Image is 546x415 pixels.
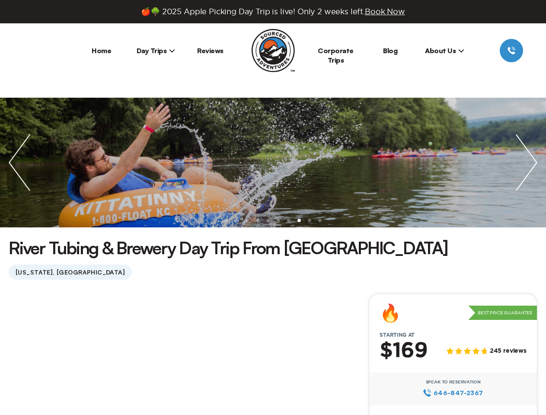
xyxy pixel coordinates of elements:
li: slide item 1 [225,219,228,222]
a: Corporate Trips [318,46,354,64]
li: slide item 5 [266,219,270,222]
a: Reviews [197,46,224,55]
div: 🔥 [380,304,401,322]
li: slide item 9 [308,219,311,222]
span: 646‍-847‍-2367 [434,388,483,398]
p: Best Price Guarantee [468,306,537,320]
span: About Us [425,46,464,55]
li: slide item 10 [318,219,322,222]
span: Speak to Reservation [426,380,481,385]
li: slide item 4 [256,219,259,222]
a: Home [92,46,111,55]
li: slide item 2 [235,219,239,222]
img: Sourced Adventures company logo [252,29,295,72]
h2: $169 [380,340,428,362]
span: Book Now [365,7,405,16]
a: 646‍-847‍-2367 [423,388,483,398]
a: Blog [383,46,397,55]
span: 245 reviews [490,348,527,355]
span: 🍎🌳 2025 Apple Picking Day Trip is live! Only 2 weeks left. [141,7,405,16]
img: next slide / item [507,98,546,227]
span: Starting at [369,332,425,338]
li: slide item 8 [297,219,301,222]
h1: River Tubing & Brewery Day Trip From [GEOGRAPHIC_DATA] [9,236,448,259]
li: slide item 6 [277,219,280,222]
li: slide item 7 [287,219,291,222]
span: Day Trips [137,46,176,55]
span: [US_STATE], [GEOGRAPHIC_DATA] [9,265,132,280]
li: slide item 3 [246,219,249,222]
